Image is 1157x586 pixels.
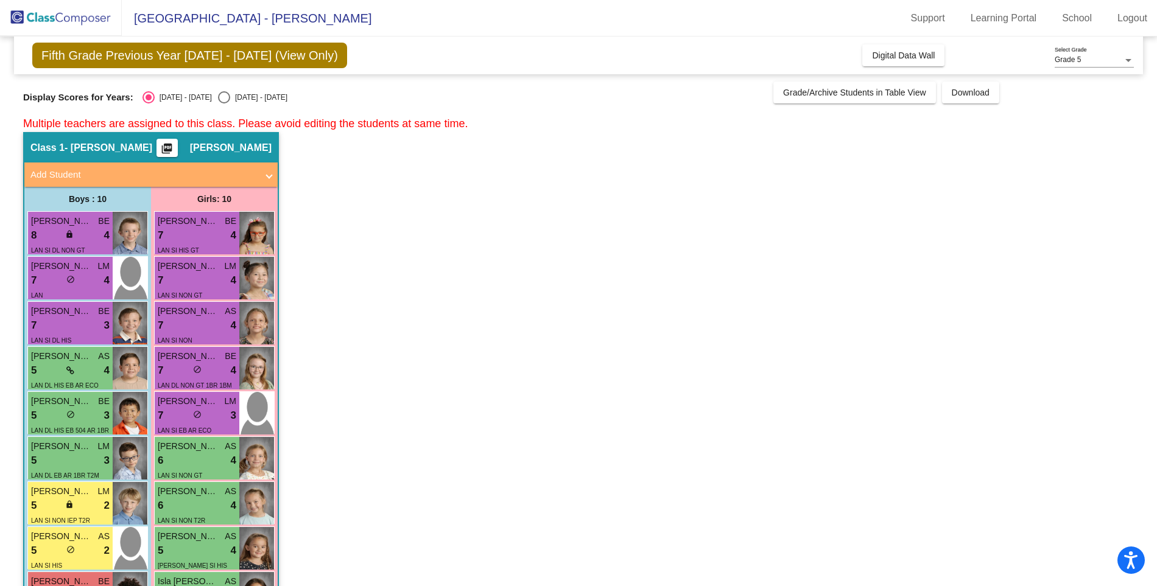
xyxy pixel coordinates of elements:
a: School [1052,9,1102,28]
span: 7 [31,273,37,288]
span: 5 [31,543,37,559]
span: [PERSON_NAME] [31,260,92,273]
span: [PERSON_NAME] [158,485,219,498]
a: Learning Portal [961,9,1047,28]
span: 7 [31,318,37,333]
span: Digital Data Wall [872,51,935,60]
div: [DATE] - [DATE] [230,92,287,103]
span: [PERSON_NAME] [190,142,272,154]
span: LAN SI NON T2R [158,517,205,524]
span: LM [225,395,236,408]
span: 4 [231,498,236,514]
div: Boys : 10 [24,187,151,211]
span: 4 [231,453,236,469]
span: 5 [31,363,37,378]
span: 3 [104,453,110,469]
mat-panel-title: Add Student [30,168,257,182]
span: [PERSON_NAME] SI HIS 1BR 1BM [158,562,227,582]
span: 4 [104,273,110,288]
span: Grade 5 [1055,55,1081,64]
span: AS [225,530,236,543]
span: 8 [31,228,37,243]
span: Download [952,88,990,97]
span: lock [65,230,74,239]
mat-icon: picture_as_pdf [160,142,174,159]
span: [PERSON_NAME] [31,395,92,408]
span: LAN [31,292,43,299]
span: do_not_disturb_alt [66,410,75,419]
span: [PERSON_NAME] [158,530,219,543]
span: 6 [158,453,163,469]
span: 5 [31,498,37,514]
span: AS [225,440,236,453]
span: LAN SI NON GT [158,472,202,479]
span: LAN DL HIS EB 504 AR 1BR [31,427,109,434]
span: [PERSON_NAME] [31,305,92,318]
span: 3 [231,408,236,424]
span: 5 [31,453,37,469]
span: LM [98,440,110,453]
span: do_not_disturb_alt [193,410,202,419]
span: [PERSON_NAME] [158,215,219,228]
span: [PERSON_NAME] Labrador [PERSON_NAME] [31,350,92,363]
span: BE [98,215,110,228]
span: LAN DL NON GT 1BR 1BM [158,382,232,389]
span: [PERSON_NAME] [31,440,92,453]
span: - [PERSON_NAME] [65,142,152,154]
span: 7 [158,363,163,378]
span: 7 [158,318,163,333]
span: [PERSON_NAME] [31,530,92,543]
span: [PERSON_NAME] [PERSON_NAME] [158,395,219,408]
span: LM [98,485,110,498]
button: Download [942,82,999,103]
span: BE [225,215,236,228]
span: 4 [231,543,236,559]
span: LAN DL HIS EB AR ECO [31,382,99,389]
span: do_not_disturb_alt [193,365,202,374]
span: [PERSON_NAME] [158,350,219,363]
span: BE [98,395,110,408]
span: LAN DL EB AR 1BR T2M [31,472,99,479]
span: Grade/Archive Students in Table View [783,88,926,97]
span: LAN SI DL NON GT [31,247,85,254]
span: [PERSON_NAME] [158,305,219,318]
span: do_not_disturb_alt [66,545,75,554]
span: 5 [158,543,163,559]
span: 3 [104,318,110,333]
span: LAN SI HIS [31,562,62,569]
button: Digital Data Wall [862,44,944,66]
span: 2 [104,498,110,514]
span: [PERSON_NAME] [31,485,92,498]
span: 5 [31,408,37,424]
span: BE [98,305,110,318]
span: AS [98,530,110,543]
span: Multiple teachers are assigned to this class. Please avoid editing the students at same time. [23,117,468,130]
span: [PERSON_NAME] [158,440,219,453]
span: AS [225,305,236,318]
span: BE [225,350,236,363]
span: 7 [158,408,163,424]
span: LAN SI NON IEP T2R [31,517,90,524]
span: [GEOGRAPHIC_DATA] - [PERSON_NAME] [122,9,371,28]
a: Logout [1108,9,1157,28]
span: 7 [158,228,163,243]
span: do_not_disturb_alt [66,275,75,284]
span: LAN SI DL HIS [31,337,71,344]
span: LM [98,260,110,273]
mat-expansion-panel-header: Add Student [24,162,278,187]
span: LAN SI HIS GT [158,247,199,254]
span: 4 [231,273,236,288]
span: 7 [158,273,163,288]
span: 6 [158,498,163,514]
span: LAN SI NON [158,337,192,344]
button: Print Students Details [156,139,178,157]
span: Class 1 [30,142,65,154]
span: 2 [104,543,110,559]
span: LM [225,260,236,273]
span: 4 [104,363,110,378]
span: 3 [104,408,110,424]
span: AS [225,485,236,498]
span: Display Scores for Years: [23,92,133,103]
span: Fifth Grade Previous Year [DATE] - [DATE] (View Only) [32,43,347,68]
span: LAN SI NON GT [158,292,202,299]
